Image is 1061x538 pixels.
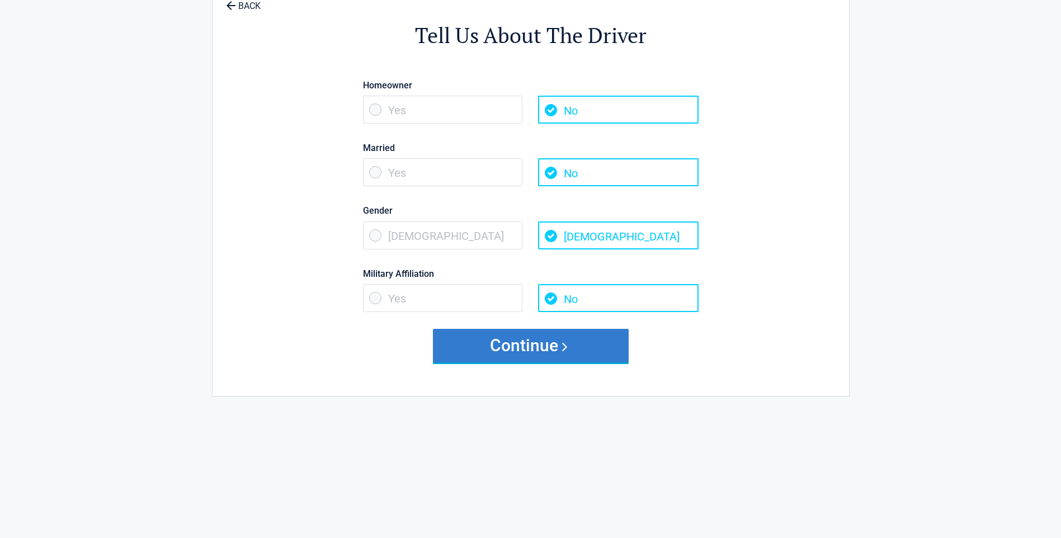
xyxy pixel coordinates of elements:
button: Continue [433,329,629,362]
span: [DEMOGRAPHIC_DATA] [538,221,698,249]
label: Gender [363,203,699,218]
label: Married [363,140,699,155]
span: No [538,96,698,124]
label: Homeowner [363,78,699,93]
span: No [538,284,698,312]
span: Yes [363,158,523,186]
span: Yes [363,284,523,312]
label: Military Affiliation [363,266,699,281]
span: No [538,158,698,186]
span: [DEMOGRAPHIC_DATA] [363,221,523,249]
span: Yes [363,96,523,124]
h2: Tell Us About The Driver [274,21,788,50]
